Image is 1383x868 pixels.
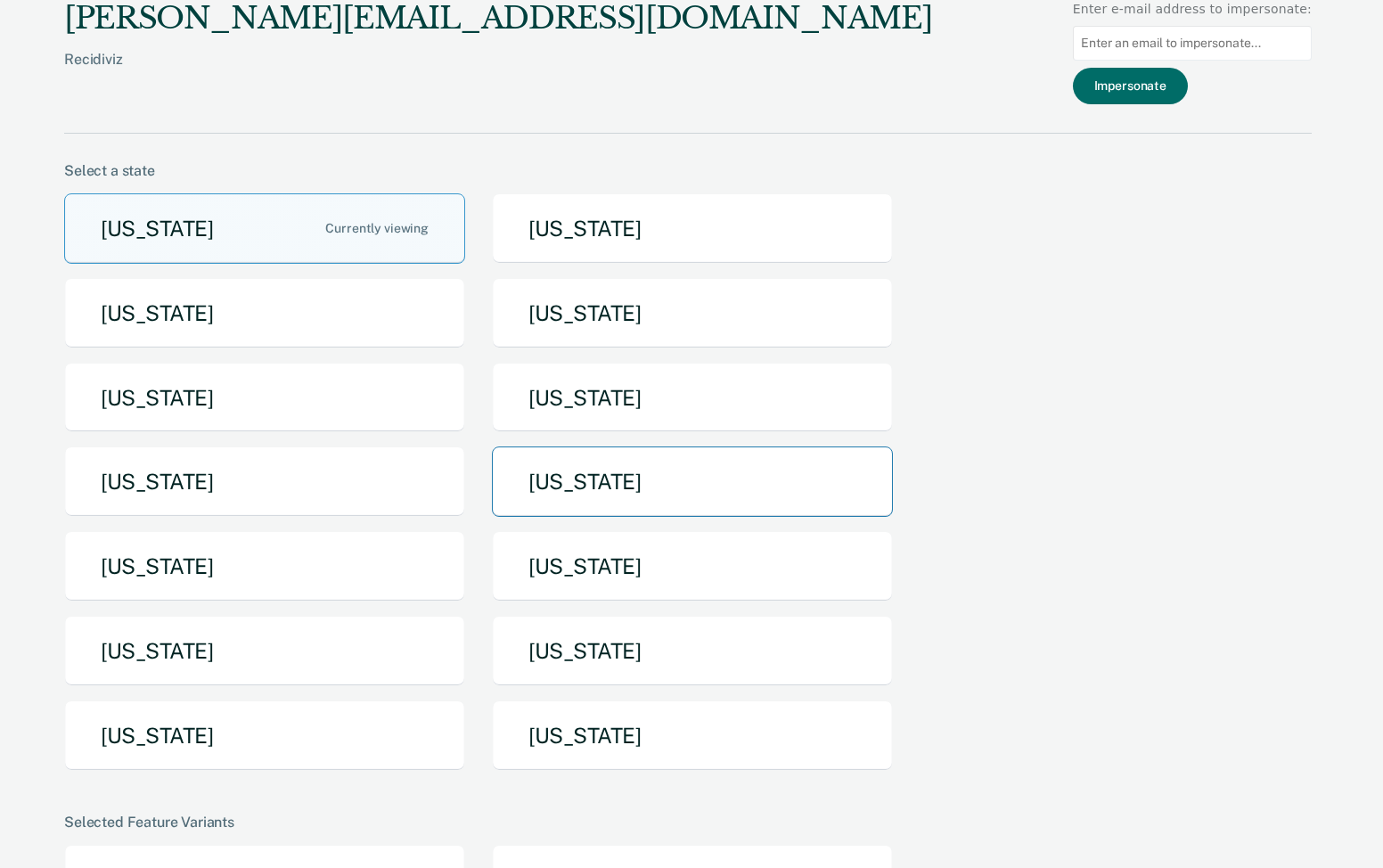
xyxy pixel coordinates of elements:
[492,193,893,264] button: [US_STATE]
[492,616,893,686] button: [US_STATE]
[1073,68,1188,104] button: Impersonate
[64,531,465,602] button: [US_STATE]
[64,162,1312,179] div: Select a state
[64,363,465,433] button: [US_STATE]
[492,363,893,433] button: [US_STATE]
[492,531,893,602] button: [US_STATE]
[64,446,465,517] button: [US_STATE]
[64,700,465,771] button: [US_STATE]
[64,616,465,686] button: [US_STATE]
[64,278,465,348] button: [US_STATE]
[492,278,893,348] button: [US_STATE]
[64,51,932,96] div: Recidiviz
[1073,26,1312,61] input: Enter an email to impersonate...
[492,446,893,517] button: [US_STATE]
[492,700,893,771] button: [US_STATE]
[64,193,465,264] button: [US_STATE]
[64,814,1312,831] div: Selected Feature Variants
